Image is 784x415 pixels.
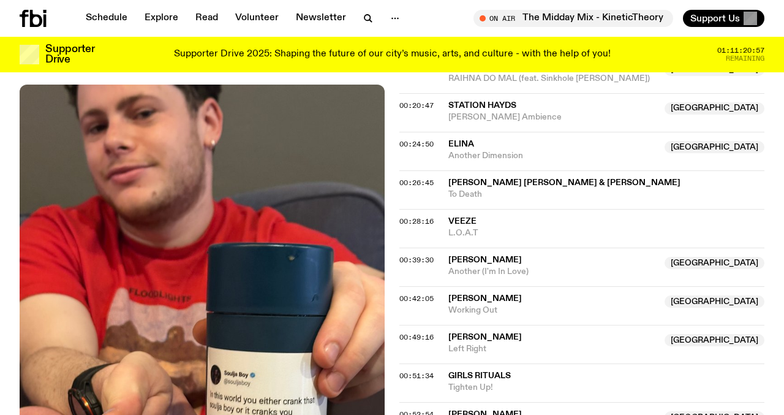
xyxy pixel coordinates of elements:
span: [GEOGRAPHIC_DATA] [665,334,764,346]
a: Read [188,10,225,27]
span: [GEOGRAPHIC_DATA] [665,295,764,308]
button: 00:51:34 [399,373,434,379]
span: Another (I'm In Love) [448,266,657,278]
span: [PERSON_NAME] [448,333,522,341]
button: 00:49:16 [399,334,434,341]
span: To Death [448,189,764,200]
span: Working Out [448,305,657,316]
span: [GEOGRAPHIC_DATA] [665,102,764,115]
span: 00:42:05 [399,294,434,303]
span: Left Right [448,343,657,355]
span: 00:39:30 [399,255,434,265]
span: Tighten Up! [448,382,764,394]
span: Station Hayds [448,101,516,110]
span: [GEOGRAPHIC_DATA] [665,257,764,269]
a: Schedule [78,10,135,27]
button: 00:39:30 [399,257,434,264]
span: [PERSON_NAME] [PERSON_NAME] & [PERSON_NAME] [448,178,680,187]
span: 00:51:34 [399,371,434,381]
span: RAIHNA DO MAL (feat. Sinkhole [PERSON_NAME]) [448,73,657,85]
span: [PERSON_NAME] Ambience [448,112,657,123]
button: On AirThe Midday Mix - KineticTheory [473,10,673,27]
button: 00:26:45 [399,180,434,186]
button: 00:28:16 [399,218,434,225]
a: Explore [137,10,186,27]
span: 00:28:16 [399,216,434,226]
span: 00:24:50 [399,139,434,149]
span: 00:26:45 [399,178,434,188]
button: 00:20:47 [399,102,434,109]
span: Remaining [726,55,764,62]
a: Volunteer [228,10,286,27]
span: 01:11:20:57 [717,47,764,54]
a: Newsletter [288,10,353,27]
span: Veeze [448,217,477,226]
span: ELINA [448,140,474,148]
p: Supporter Drive 2025: Shaping the future of our city’s music, arts, and culture - with the help o... [174,49,611,60]
span: [GEOGRAPHIC_DATA] [665,141,764,153]
span: Support Us [690,13,740,24]
button: 00:24:50 [399,141,434,148]
h3: Supporter Drive [45,44,94,65]
span: L.O.A.T [448,227,764,239]
span: [PERSON_NAME] [448,256,522,264]
span: [PERSON_NAME] [448,294,522,303]
span: Another Dimension [448,150,657,162]
span: 00:49:16 [399,332,434,342]
span: 00:20:47 [399,101,434,110]
span: Girls Rituals [448,371,511,380]
button: Support Us [683,10,764,27]
button: 00:42:05 [399,295,434,302]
